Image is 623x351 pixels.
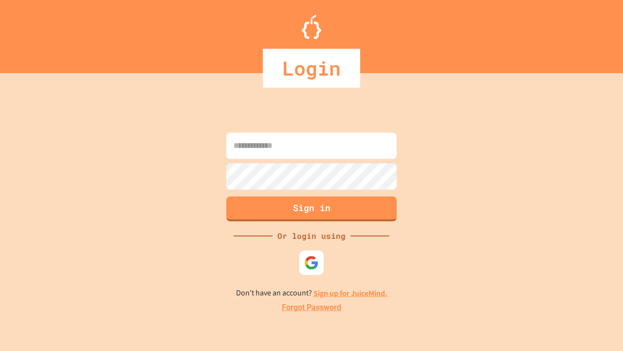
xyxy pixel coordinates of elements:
[304,255,319,270] img: google-icon.svg
[263,49,360,88] div: Login
[282,302,341,313] a: Forgot Password
[226,196,397,221] button: Sign in
[313,288,387,298] a: Sign up for JuiceMind.
[236,287,387,299] p: Don't have an account?
[273,230,350,242] div: Or login using
[302,15,321,39] img: Logo.svg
